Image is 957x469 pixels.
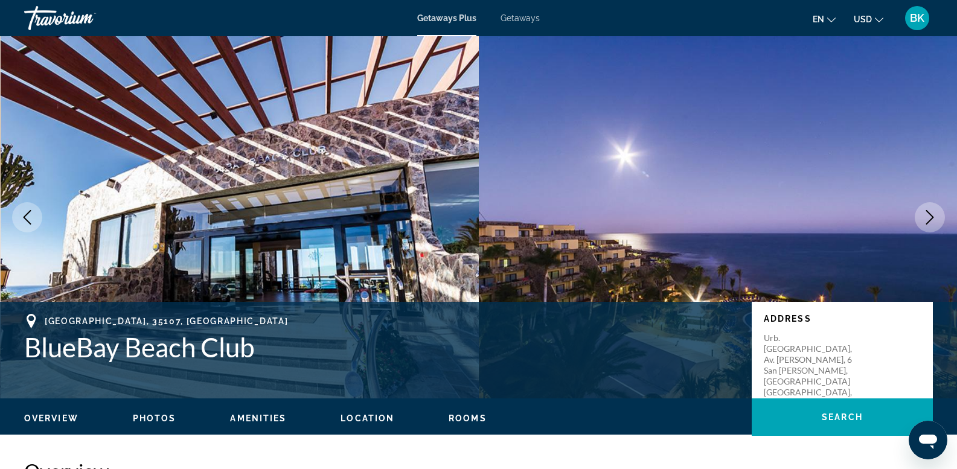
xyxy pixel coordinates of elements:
[813,14,824,24] span: en
[910,12,924,24] span: BK
[854,10,883,28] button: Change currency
[230,413,286,423] span: Amenities
[449,413,487,424] button: Rooms
[752,398,933,436] button: Search
[24,413,78,423] span: Overview
[854,14,872,24] span: USD
[133,413,176,424] button: Photos
[909,421,947,459] iframe: Button to launch messaging window
[501,13,540,23] a: Getaways
[341,413,394,424] button: Location
[449,413,487,423] span: Rooms
[24,413,78,424] button: Overview
[901,5,933,31] button: User Menu
[417,13,476,23] a: Getaways Plus
[45,316,288,326] span: [GEOGRAPHIC_DATA], 35107, [GEOGRAPHIC_DATA]
[915,202,945,232] button: Next image
[813,10,836,28] button: Change language
[133,413,176,423] span: Photos
[230,413,286,424] button: Amenities
[341,413,394,423] span: Location
[24,331,740,363] h1: BlueBay Beach Club
[12,202,42,232] button: Previous image
[822,412,863,422] span: Search
[764,314,921,324] p: Address
[764,333,860,420] p: Urb. [GEOGRAPHIC_DATA], Av. [PERSON_NAME], 6 San [PERSON_NAME], [GEOGRAPHIC_DATA] [GEOGRAPHIC_DAT...
[24,2,145,34] a: Travorium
